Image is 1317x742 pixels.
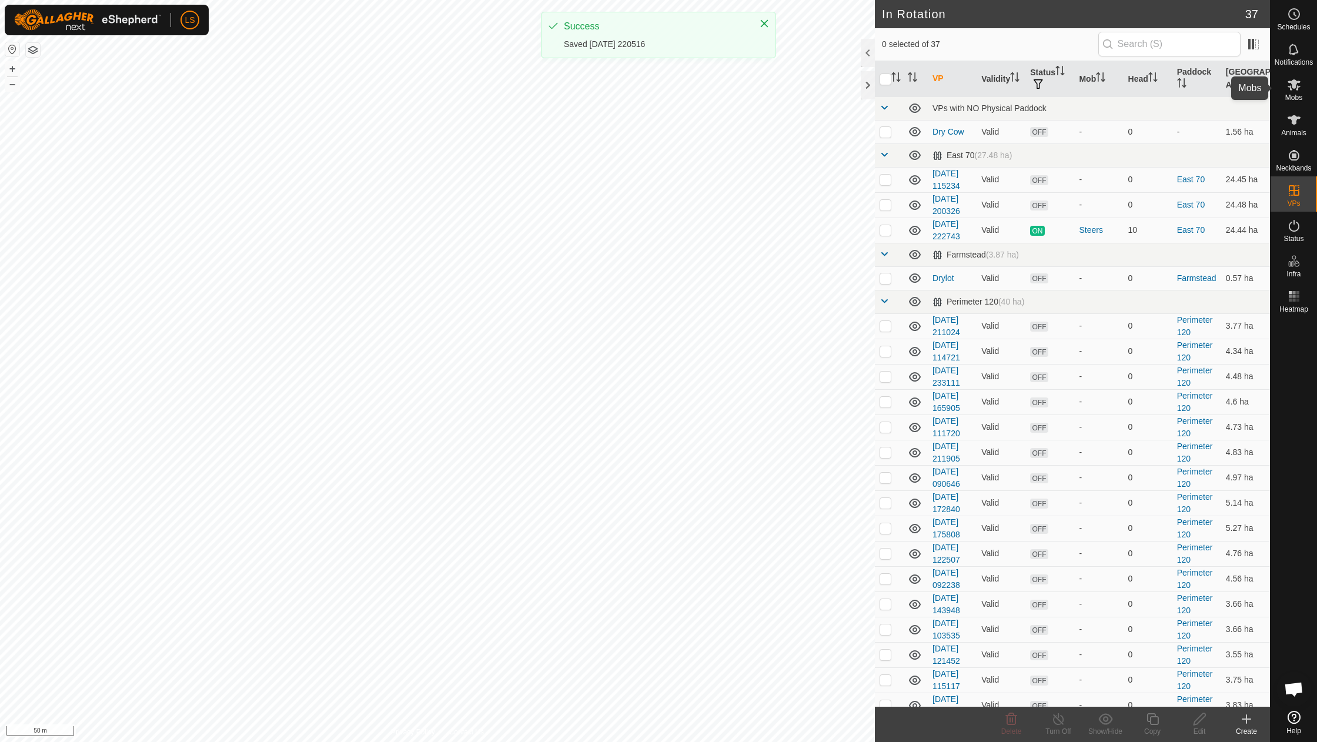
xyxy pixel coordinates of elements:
div: - [1079,345,1118,357]
a: Help [1271,706,1317,739]
a: Perimeter 120 [1177,694,1213,716]
span: OFF [1030,423,1048,433]
a: Perimeter 120 [1177,568,1213,590]
td: 3.66 ha [1221,617,1270,642]
button: Map Layers [26,43,40,57]
div: - [1079,522,1118,534]
div: - [1079,272,1118,285]
span: Infra [1286,270,1301,278]
span: VPs [1287,200,1300,207]
div: Open chat [1276,671,1312,707]
a: [DATE] 122507 [932,543,960,564]
span: OFF [1030,322,1048,332]
a: Perimeter 120 [1177,593,1213,615]
p-sorticon: Activate to sort [1096,74,1105,83]
button: + [5,62,19,76]
span: OFF [1030,347,1048,357]
p-sorticon: Activate to sort [1010,74,1019,83]
td: Valid [977,266,1025,290]
span: ON [1030,226,1044,236]
td: 4.76 ha [1221,541,1270,566]
span: OFF [1030,175,1048,185]
p-sorticon: Activate to sort [1148,74,1158,83]
td: Valid [977,192,1025,218]
span: Mobs [1285,94,1302,101]
div: Create [1223,726,1270,737]
a: Perimeter 120 [1177,391,1213,413]
a: Perimeter 120 [1177,467,1213,489]
span: Notifications [1275,59,1313,66]
div: - [1079,421,1118,433]
a: Perimeter 120 [1177,517,1213,539]
td: Valid [977,415,1025,440]
td: 5.14 ha [1221,490,1270,516]
div: Turn Off [1035,726,1082,737]
div: - [1079,320,1118,332]
a: [DATE] 222743 [932,219,960,241]
a: [DATE] 103535 [932,619,960,640]
div: - [1079,199,1118,211]
td: 0.57 ha [1221,266,1270,290]
span: OFF [1030,397,1048,407]
a: [DATE] 184512 [932,694,960,716]
span: LS [185,14,195,26]
div: - [1079,472,1118,484]
td: 24.45 ha [1221,167,1270,192]
span: Schedules [1277,24,1310,31]
th: Head [1124,61,1172,97]
button: Reset Map [5,42,19,56]
span: OFF [1030,650,1048,660]
td: 0 [1124,541,1172,566]
a: East 70 [1177,225,1205,235]
a: [DATE] 172840 [932,492,960,514]
td: 0 [1124,339,1172,364]
span: Delete [1001,727,1022,736]
a: [DATE] 114721 [932,340,960,362]
span: OFF [1030,200,1048,210]
a: [DATE] 211905 [932,442,960,463]
a: Perimeter 120 [1177,340,1213,362]
th: Mob [1074,61,1123,97]
p-sorticon: Activate to sort [908,74,917,83]
a: Perimeter 120 [1177,366,1213,387]
p-sorticon: Activate to sort [1244,80,1254,89]
td: 10 [1124,218,1172,243]
td: 0 [1124,364,1172,389]
span: OFF [1030,448,1048,458]
td: 0 [1124,266,1172,290]
td: Valid [977,364,1025,389]
a: [DATE] 233111 [932,366,960,387]
th: Status [1025,61,1074,97]
td: 0 [1124,192,1172,218]
td: 0 [1124,490,1172,516]
td: Valid [977,313,1025,339]
span: OFF [1030,600,1048,610]
td: Valid [977,693,1025,718]
a: Perimeter 120 [1177,543,1213,564]
td: Valid [977,642,1025,667]
div: Farmstead [932,250,1019,260]
td: 0 [1124,642,1172,667]
td: Valid [977,465,1025,490]
p-sorticon: Activate to sort [1055,68,1065,77]
p-sorticon: Activate to sort [1177,80,1186,89]
span: OFF [1030,473,1048,483]
a: Perimeter 120 [1177,619,1213,640]
button: Close [756,15,773,32]
td: Valid [977,490,1025,516]
div: East 70 [932,151,1012,161]
a: Perimeter 120 [1177,315,1213,337]
td: 0 [1124,120,1172,143]
a: Perimeter 120 [1177,669,1213,691]
a: [DATE] 121452 [932,644,960,666]
td: 0 [1124,667,1172,693]
td: Valid [977,440,1025,465]
a: Farmstead [1177,273,1216,283]
td: 4.34 ha [1221,339,1270,364]
div: Perimeter 120 [932,297,1024,307]
div: VPs with NO Physical Paddock [932,103,1265,113]
a: Perimeter 120 [1177,492,1213,514]
span: OFF [1030,499,1048,509]
td: 24.44 ha [1221,218,1270,243]
td: 0 [1124,415,1172,440]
